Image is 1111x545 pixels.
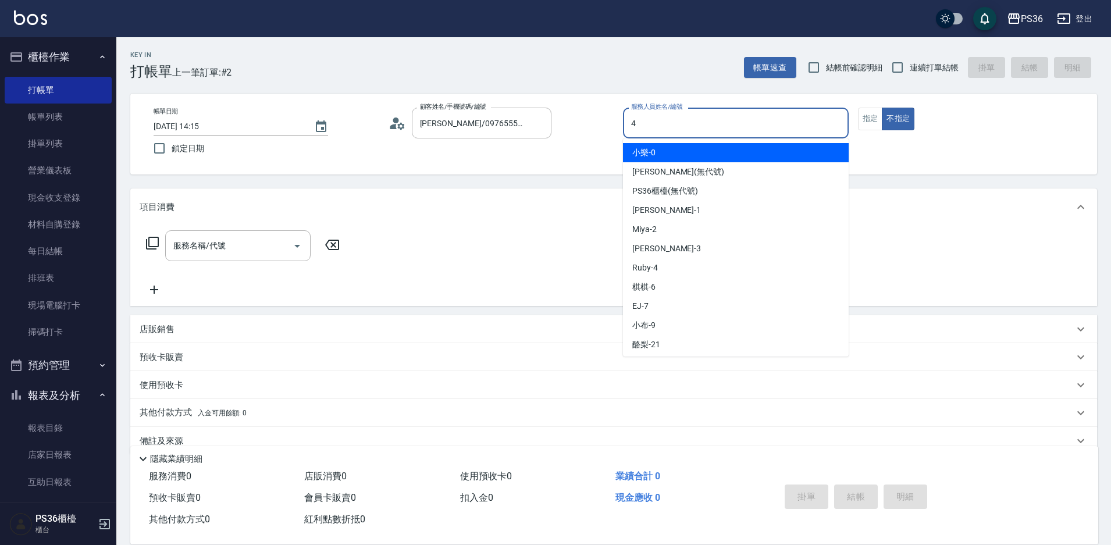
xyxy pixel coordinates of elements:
[5,104,112,130] a: 帳單列表
[5,184,112,211] a: 現金收支登錄
[420,102,486,111] label: 顧客姓名/手機號碼/編號
[154,117,302,136] input: YYYY/MM/DD hh:mm
[5,238,112,265] a: 每日結帳
[973,7,996,30] button: save
[5,415,112,441] a: 報表目錄
[5,42,112,72] button: 櫃檯作業
[5,211,112,238] a: 材料自購登錄
[130,188,1097,226] div: 項目消費
[1021,12,1043,26] div: PS36
[5,441,112,468] a: 店家日報表
[1052,8,1097,30] button: 登出
[130,427,1097,455] div: 備註及來源
[5,292,112,319] a: 現場電腦打卡
[5,496,112,522] a: 互助排行榜
[5,157,112,184] a: 營業儀表板
[35,513,95,525] h5: PS36櫃檯
[460,471,512,482] span: 使用預收卡 0
[304,471,347,482] span: 店販消費 0
[35,525,95,535] p: 櫃台
[632,262,658,274] span: Ruby -4
[140,407,247,419] p: 其他付款方式
[632,319,656,332] span: 小布 -9
[130,51,172,59] h2: Key In
[632,243,701,255] span: [PERSON_NAME] -3
[744,57,796,79] button: 帳單速查
[5,265,112,291] a: 排班表
[154,107,178,116] label: 帳單日期
[615,471,660,482] span: 業績合計 0
[631,102,682,111] label: 服務人員姓名/編號
[149,471,191,482] span: 服務消費 0
[632,185,697,197] span: PS36櫃檯 (無代號)
[140,379,183,391] p: 使用預收卡
[632,204,701,216] span: [PERSON_NAME] -1
[632,166,724,178] span: [PERSON_NAME] (無代號)
[14,10,47,25] img: Logo
[5,130,112,157] a: 掛單列表
[130,63,172,80] h3: 打帳單
[140,323,175,336] p: 店販銷售
[149,492,201,503] span: 預收卡販賣 0
[304,514,365,525] span: 紅利點數折抵 0
[130,399,1097,427] div: 其他付款方式入金可用餘額: 0
[130,343,1097,371] div: 預收卡販賣
[858,108,883,130] button: 指定
[826,62,883,74] span: 結帳前確認明細
[130,371,1097,399] div: 使用預收卡
[632,339,660,351] span: 酪梨 -21
[632,147,656,159] span: 小樂 -0
[9,512,33,536] img: Person
[632,223,657,236] span: Miya -2
[304,492,356,503] span: 會員卡販賣 0
[5,350,112,380] button: 預約管理
[307,113,335,141] button: Choose date, selected date is 2025-08-25
[288,237,307,255] button: Open
[5,380,112,411] button: 報表及分析
[198,409,247,417] span: 入金可用餘額: 0
[910,62,959,74] span: 連續打單結帳
[5,469,112,496] a: 互助日報表
[615,492,660,503] span: 現金應收 0
[882,108,914,130] button: 不指定
[632,300,649,312] span: EJ -7
[140,201,175,213] p: 項目消費
[5,77,112,104] a: 打帳單
[140,351,183,364] p: 預收卡販賣
[150,453,202,465] p: 隱藏業績明細
[172,65,232,80] span: 上一筆訂單:#2
[172,143,204,155] span: 鎖定日期
[632,281,656,293] span: 棋棋 -6
[149,514,210,525] span: 其他付款方式 0
[5,319,112,345] a: 掃碼打卡
[1002,7,1048,31] button: PS36
[130,315,1097,343] div: 店販銷售
[460,492,493,503] span: 扣入金 0
[140,435,183,447] p: 備註及來源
